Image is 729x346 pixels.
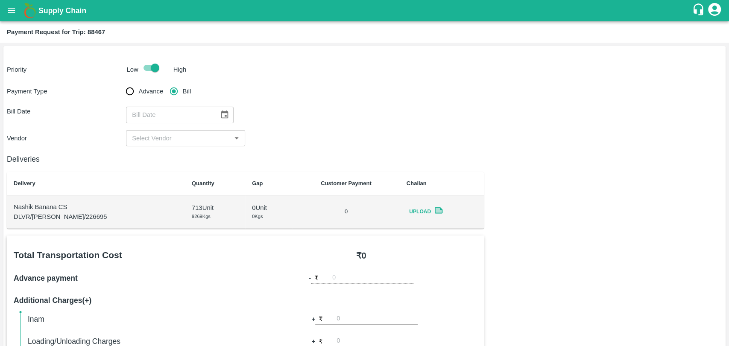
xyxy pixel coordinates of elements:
b: Gap [252,180,263,186]
p: High [173,65,187,74]
h6: Inam [28,313,252,325]
span: 0 Kgs [252,214,263,219]
h6: Deliveries [7,153,484,165]
div: account of current user [707,2,722,20]
p: DLVR/[PERSON_NAME]/226695 [14,212,178,221]
p: Vendor [7,134,126,143]
p: 0 Unit [252,203,286,212]
b: Payment Request for Trip: 88467 [7,29,105,35]
p: Bill Date [7,107,126,116]
p: 713 Unit [192,203,238,212]
b: Supply Chain [38,6,86,15]
b: Additional Charges(+) [14,296,91,305]
p: Nashik Banana CS [14,202,178,212]
b: Delivery [14,180,35,186]
b: Advance payment [14,274,78,282]
p: ₹ [319,337,323,346]
b: Challan [407,180,427,186]
input: 0 [332,272,413,284]
span: Bill [183,87,191,96]
a: Supply Chain [38,5,692,17]
input: Bill Date [126,107,213,123]
button: open drawer [2,1,21,20]
b: + [311,314,315,324]
td: 0 [293,195,400,229]
p: ₹ [319,314,323,324]
p: Priority [7,65,123,74]
img: logo [21,2,38,19]
b: Customer Payment [321,180,371,186]
b: Total Transportation Cost [14,250,122,260]
p: Low [127,65,138,74]
b: ₹ 0 [356,251,366,260]
button: Choose date [217,107,233,123]
b: + [311,337,315,346]
b: Quantity [192,180,214,186]
input: Select Vendor [129,133,228,144]
span: Upload [407,206,434,218]
button: Open [231,133,242,144]
p: Payment Type [7,87,126,96]
b: - [309,273,311,283]
span: 9269 Kgs [192,214,211,219]
p: ₹ [314,273,319,283]
div: customer-support [692,3,707,18]
span: Advance [138,87,163,96]
input: 0 [337,313,418,325]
